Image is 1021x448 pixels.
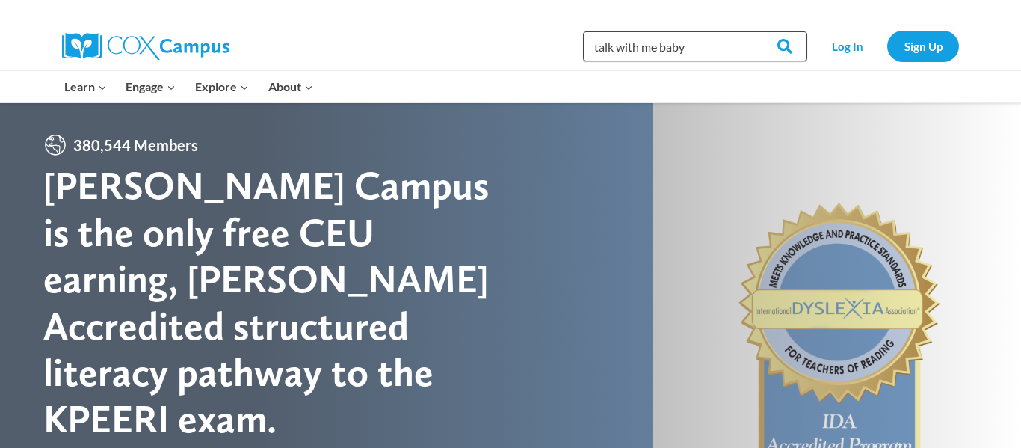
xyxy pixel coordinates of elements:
span: 380,544 Members [67,133,204,157]
button: Child menu of Learn [55,71,117,102]
input: Search Cox Campus [583,31,807,61]
button: Child menu of Explore [185,71,259,102]
button: Child menu of About [259,71,323,102]
nav: Primary Navigation [55,71,322,102]
a: Sign Up [887,31,959,61]
button: Child menu of Engage [117,71,186,102]
nav: Secondary Navigation [815,31,959,61]
a: Log In [815,31,880,61]
img: Cox Campus [62,33,229,60]
div: [PERSON_NAME] Campus is the only free CEU earning, [PERSON_NAME] Accredited structured literacy p... [43,162,510,442]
